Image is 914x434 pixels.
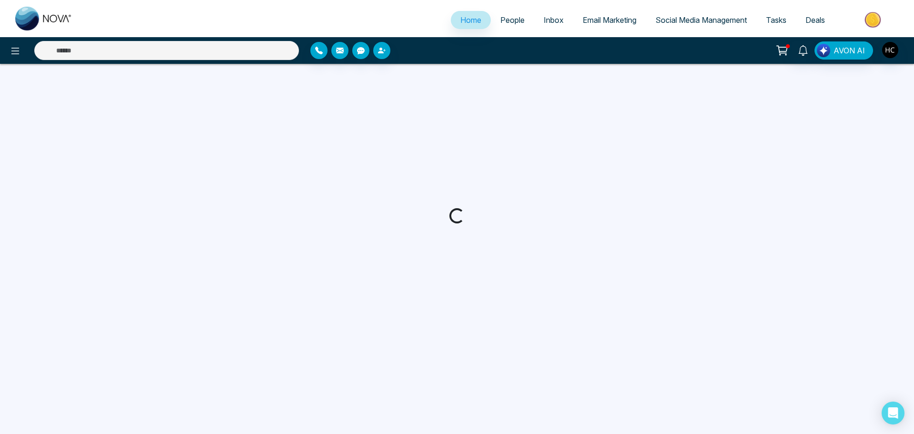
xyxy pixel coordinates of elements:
span: People [500,15,525,25]
a: People [491,11,534,29]
span: Inbox [544,15,564,25]
button: AVON AI [815,41,873,60]
img: Market-place.gif [839,9,908,30]
span: Tasks [766,15,786,25]
img: Nova CRM Logo [15,7,72,30]
img: User Avatar [882,42,898,58]
img: Lead Flow [817,44,830,57]
a: Deals [796,11,835,29]
a: Inbox [534,11,573,29]
span: AVON AI [834,45,865,56]
a: Home [451,11,491,29]
a: Social Media Management [646,11,756,29]
span: Deals [805,15,825,25]
span: Home [460,15,481,25]
a: Tasks [756,11,796,29]
div: Open Intercom Messenger [882,402,904,424]
a: Email Marketing [573,11,646,29]
span: Email Marketing [583,15,636,25]
span: Social Media Management [656,15,747,25]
